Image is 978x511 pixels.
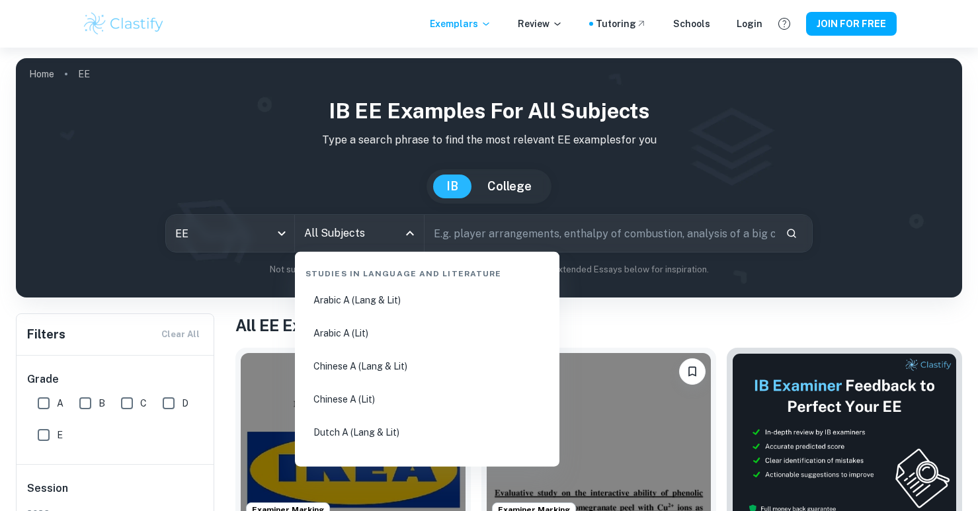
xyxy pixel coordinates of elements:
[430,17,491,31] p: Exemplars
[27,325,65,344] h6: Filters
[596,17,647,31] a: Tutoring
[57,428,63,442] span: E
[99,396,105,411] span: B
[182,396,188,411] span: D
[401,224,419,243] button: Close
[26,95,952,127] h1: IB EE examples for all subjects
[300,351,554,381] li: Chinese A (Lang & Lit)
[806,12,897,36] button: JOIN FOR FREE
[235,313,962,337] h1: All EE Examples
[57,396,63,411] span: A
[300,384,554,414] li: Chinese A (Lit)
[166,215,294,252] div: EE
[300,417,554,448] li: Dutch A (Lang & Lit)
[474,175,545,198] button: College
[300,450,554,481] li: Dutch A (Lit)
[433,175,471,198] button: IB
[679,358,706,385] button: Please log in to bookmark exemplars
[773,13,795,35] button: Help and Feedback
[300,257,554,285] div: Studies in Language and Literature
[737,17,762,31] a: Login
[27,481,204,507] h6: Session
[27,372,204,387] h6: Grade
[673,17,710,31] a: Schools
[26,263,952,276] p: Not sure what to search for? You can always look through our example Extended Essays below for in...
[78,67,90,81] p: EE
[518,17,563,31] p: Review
[82,11,166,37] img: Clastify logo
[29,65,54,83] a: Home
[26,132,952,148] p: Type a search phrase to find the most relevant EE examples for you
[300,318,554,348] li: Arabic A (Lit)
[300,285,554,315] li: Arabic A (Lang & Lit)
[780,222,803,245] button: Search
[140,396,147,411] span: C
[16,58,962,297] img: profile cover
[425,215,775,252] input: E.g. player arrangements, enthalpy of combustion, analysis of a big city...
